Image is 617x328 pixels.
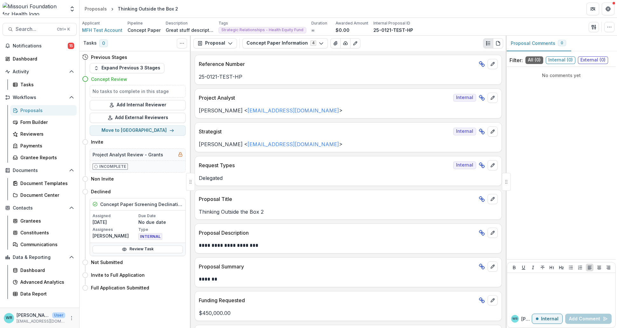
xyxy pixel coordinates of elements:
[91,188,111,195] h4: Declined
[56,26,71,33] div: Ctrl + K
[68,314,75,322] button: More
[100,201,183,208] h5: Concept Paper Screening Declination
[558,264,565,271] button: Heading 2
[199,73,498,81] p: 25-0121-TEST-HP
[218,20,228,26] p: Tags
[10,152,77,163] a: Grantee Reports
[488,59,498,69] button: edit
[488,126,498,137] button: edit
[488,261,498,272] button: edit
[20,290,72,297] div: Data Report
[336,27,350,33] p: $0.00
[578,56,608,64] span: External ( 0 )
[247,107,339,114] a: [EMAIL_ADDRESS][DOMAIN_NAME]
[177,38,187,48] button: Toggle View Cancelled Tasks
[488,194,498,204] button: edit
[3,165,77,175] button: Open Documents
[13,69,66,75] span: Activity
[83,40,97,46] h3: Tasks
[20,241,72,248] div: Communications
[488,228,498,238] button: edit
[91,284,149,291] h4: Full Application Submitted
[350,38,360,48] button: Edit as form
[512,317,517,320] div: Wendy Rohrbach
[13,205,66,211] span: Contacts
[90,100,186,110] button: Add Internal Reviewer
[311,27,315,33] p: ∞
[52,312,65,318] p: User
[82,20,100,26] p: Applicant
[10,216,77,226] a: Grantees
[193,38,237,48] button: Proposal
[199,263,476,270] p: Proposal Summary
[20,107,72,114] div: Proposals
[99,39,108,47] span: 0
[138,219,183,225] p: No due date
[6,316,12,320] div: Wendy Rohrbach
[91,76,127,82] h4: Concept Review
[199,208,498,216] p: Thinking Outside the Box 2
[3,252,77,262] button: Open Data & Reporting
[10,289,77,299] a: Data Report
[68,43,74,49] span: 15
[128,27,161,33] p: Concept Paper
[199,60,476,68] p: Reference Number
[20,279,72,285] div: Advanced Analytics
[90,63,164,73] button: Expand Previous 3 Stages
[13,95,66,100] span: Workflows
[3,203,77,213] button: Open Contacts
[3,53,77,64] a: Dashboard
[453,161,476,169] span: Internal
[3,41,77,51] button: Notifications15
[576,264,584,271] button: Ordered List
[247,141,339,147] a: [EMAIL_ADDRESS][DOMAIN_NAME]
[3,92,77,103] button: Open Workflows
[311,20,327,26] p: Duration
[93,227,137,232] p: Assignees
[541,316,558,322] p: Internal
[199,107,498,114] p: [PERSON_NAME] < >
[17,312,50,318] p: [PERSON_NAME]
[336,20,368,26] p: Awarded Amount
[93,88,183,95] h5: No tasks to complete in this stage
[3,3,65,15] img: Missouri Foundation for Health logo
[90,113,186,123] button: Add External Reviewers
[3,67,77,77] button: Open Activity
[91,139,103,145] h4: Invite
[10,239,77,250] a: Communications
[10,79,77,90] a: Tasks
[529,264,537,271] button: Italicize
[93,151,163,158] h5: Project Analyst Review - Grants
[10,140,77,151] a: Payments
[493,38,503,48] button: PDF view
[586,264,593,271] button: Align Left
[605,264,612,271] button: Align Right
[82,27,122,33] span: MFH Test Account
[586,3,599,15] button: Partners
[93,213,137,219] p: Assigned
[91,259,123,266] h4: Not Submitted
[10,117,77,127] a: Form Builder
[138,233,162,240] span: INTERNAL
[20,217,72,224] div: Grantees
[10,178,77,189] a: Document Templates
[520,264,527,271] button: Underline
[20,131,72,137] div: Reviewers
[13,55,72,62] div: Dashboard
[93,246,183,253] a: Review Task
[166,27,213,33] p: Great stuff description
[17,318,65,324] p: [EMAIL_ADDRESS][DOMAIN_NAME]
[510,56,523,64] p: Filter:
[330,38,341,48] button: View Attached Files
[85,5,107,12] div: Proposals
[3,23,77,36] button: Search...
[82,4,109,13] a: Proposals
[20,119,72,125] div: Form Builder
[20,142,72,149] div: Payments
[10,227,77,238] a: Constituents
[242,38,328,48] button: Concept Paper Information4
[166,20,188,26] p: Description
[510,264,518,271] button: Bold
[488,295,498,305] button: edit
[548,264,556,271] button: Heading 1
